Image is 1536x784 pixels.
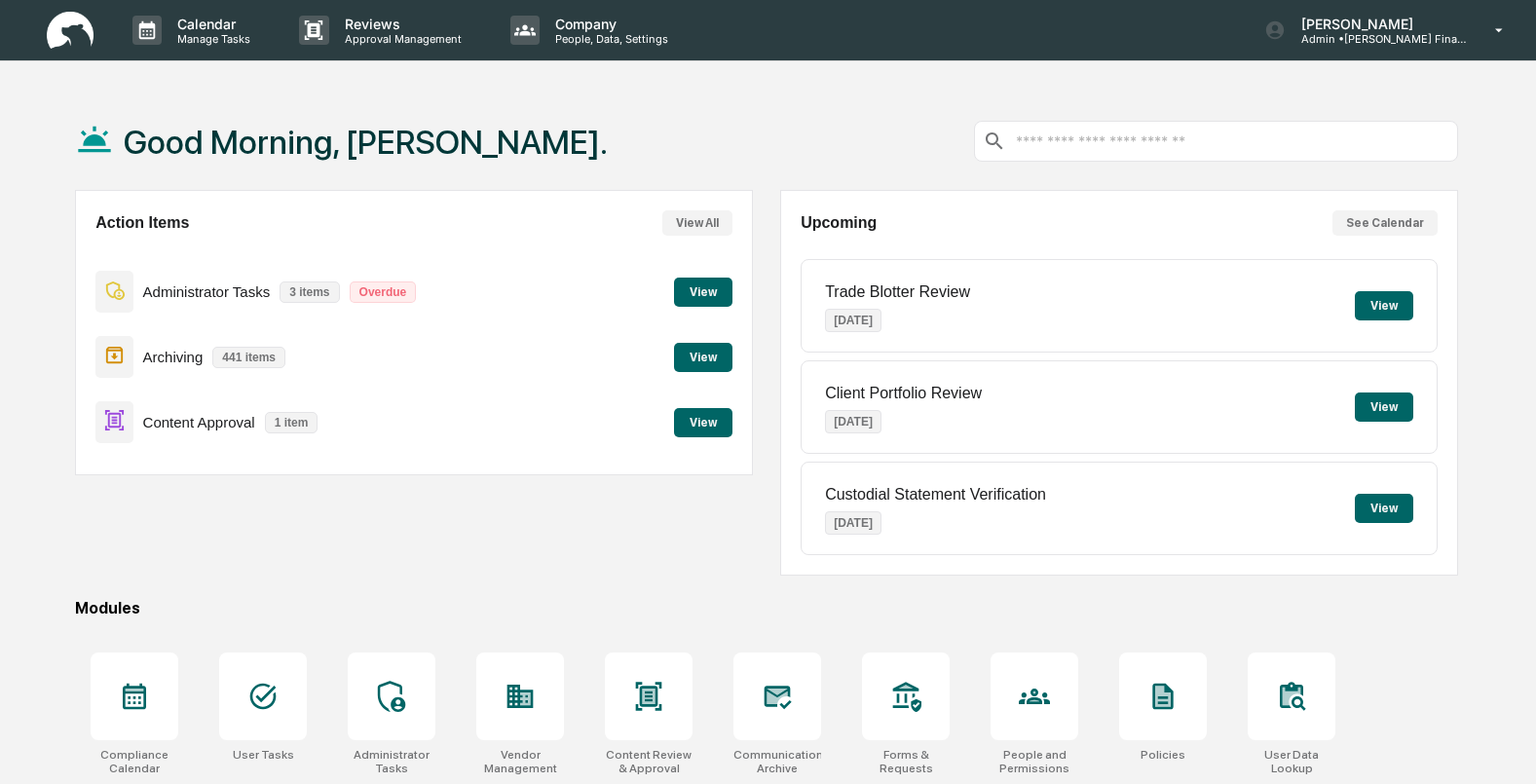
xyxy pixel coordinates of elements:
a: View [674,347,732,365]
div: Communications Archive [733,748,821,775]
p: Client Portfolio Review [825,385,982,402]
h2: Upcoming [801,214,877,232]
p: 441 items [212,347,285,368]
div: User Data Lookup [1248,748,1335,775]
p: [DATE] [825,309,881,332]
p: Calendar [162,16,260,32]
p: [DATE] [825,511,881,535]
div: Policies [1141,748,1185,762]
p: Overdue [350,281,417,303]
p: Archiving [143,349,204,365]
p: Trade Blotter Review [825,283,970,301]
p: People, Data, Settings [540,32,678,46]
div: Vendor Management [476,748,564,775]
p: Admin • [PERSON_NAME] Financial [1286,32,1467,46]
button: View [674,408,732,437]
p: [DATE] [825,410,881,433]
div: Compliance Calendar [91,748,178,775]
p: Approval Management [329,32,471,46]
button: View [674,343,732,372]
button: View All [662,210,732,236]
div: User Tasks [233,748,294,762]
a: View [674,412,732,430]
button: View [1355,494,1413,523]
p: Manage Tasks [162,32,260,46]
div: People and Permissions [991,748,1078,775]
button: View [674,278,732,307]
p: 1 item [265,412,318,433]
div: Administrator Tasks [348,748,435,775]
h1: Good Morning, [PERSON_NAME]. [124,123,608,162]
img: logo [47,12,94,50]
button: View [1355,392,1413,422]
a: View [674,281,732,300]
p: [PERSON_NAME] [1286,16,1467,32]
p: Administrator Tasks [143,283,271,300]
button: See Calendar [1332,210,1438,236]
div: Modules [75,599,1457,617]
div: Content Review & Approval [605,748,693,775]
iframe: Open customer support [1474,720,1526,772]
p: 3 items [280,281,339,303]
h2: Action Items [95,214,189,232]
div: Forms & Requests [862,748,950,775]
p: Reviews [329,16,471,32]
p: Company [540,16,678,32]
p: Content Approval [143,414,255,430]
button: View [1355,291,1413,320]
p: Custodial Statement Verification [825,486,1046,504]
